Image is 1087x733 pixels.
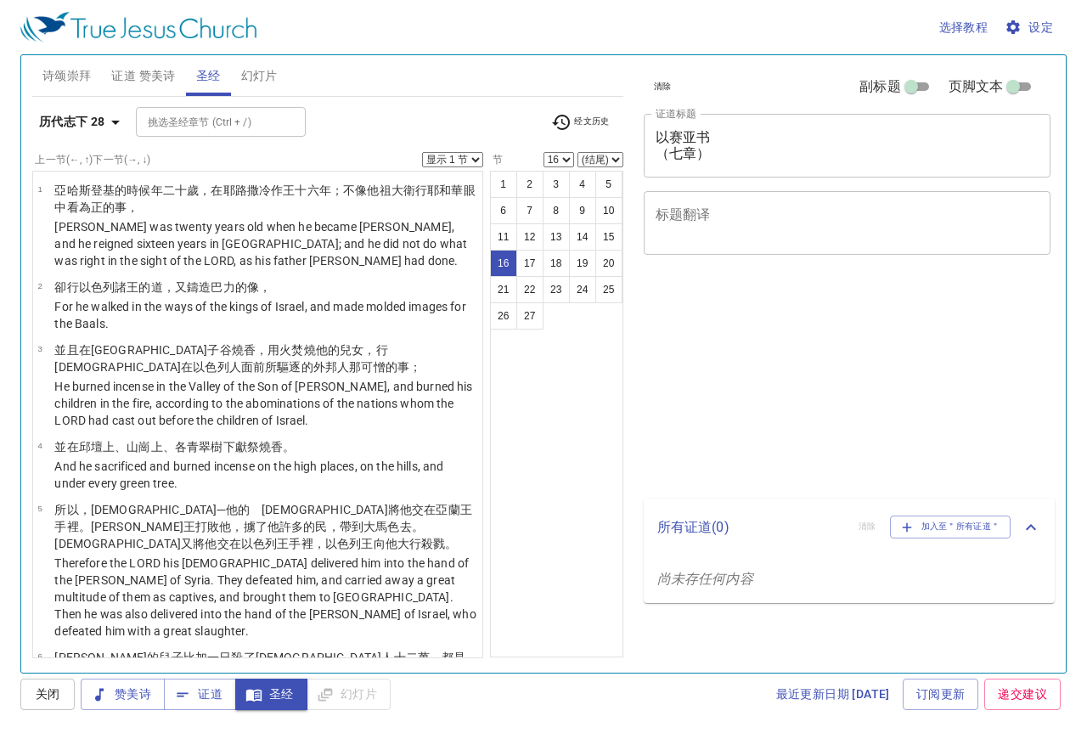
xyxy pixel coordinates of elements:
p: 亞哈斯 [54,182,477,216]
wh1389: 上、各青翠 [151,440,296,454]
wh3027: 。[PERSON_NAME]王打敗 [54,520,457,550]
button: 设定 [1001,12,1060,43]
button: 圣经 [235,679,307,710]
span: 3 [37,344,42,353]
wh4347: 。 [445,537,457,550]
button: 19 [569,250,596,277]
button: 关闭 [20,679,75,710]
span: 证道 [177,684,222,705]
span: 递交建议 [998,684,1047,705]
p: Therefore the LORD his [DEMOGRAPHIC_DATA] delivered him into the hand of the [PERSON_NAME] of Syr... [54,555,477,640]
div: 所有证道(0)清除加入至＂所有证道＂ [644,499,1056,555]
wh3478: 王向他大 [361,537,457,550]
span: 圣经 [196,65,221,87]
wh6242: 歲 [54,183,475,214]
button: 1 [490,171,517,198]
wh3027: ，以色列 [313,537,458,550]
span: 选择教程 [939,17,988,38]
wh5414: 以色列 [241,537,458,550]
button: 11 [490,223,517,251]
wh3423: 的外邦人 [301,360,422,374]
wh1121: 面前 [241,360,421,374]
label: 上一节 (←, ↑) 下一节 (→, ↓) [35,155,150,165]
p: 卻行 [54,279,477,296]
p: 並在邱壇 [54,438,477,455]
wh4428: 手裡 [54,520,457,550]
button: 12 [516,223,543,251]
button: 25 [595,276,622,303]
span: 5 [37,504,42,513]
wh3478: 王 [277,537,457,550]
button: 历代志下 28 [32,106,132,138]
wh6440: 所驅逐 [265,360,421,374]
button: 22 [516,276,543,303]
wh1168: 的像 [235,280,271,294]
a: 最近更新日期 [DATE] [769,679,897,710]
p: He burned incense in the Valley of the Son of [PERSON_NAME], and burned his children in the fire,... [54,378,477,429]
wh4428: 的道 [138,280,271,294]
wh4427: 的時候年二十 [54,183,475,214]
wh5414: 亞蘭 [54,503,471,550]
wh7488: 樹 [211,440,295,454]
span: 订阅更新 [916,684,966,705]
span: 6 [37,651,42,661]
span: 最近更新日期 [DATE] [776,684,890,705]
wh3477: 的事， [103,200,138,214]
wh2076: 燒香 [259,440,295,454]
button: 4 [569,171,596,198]
wh430: 將他交在 [54,503,471,550]
span: 1 [37,184,42,194]
wh5869: 看為正 [67,200,139,214]
span: 副标题 [859,76,900,97]
span: 设定 [1008,17,1053,38]
p: [PERSON_NAME] was twenty years old when he became [PERSON_NAME], and he reigned sixteen years in ... [54,218,477,269]
button: 选择教程 [932,12,995,43]
wh6999: 。 [283,440,295,454]
wh6213: 巴力 [211,280,271,294]
p: 並且在[GEOGRAPHIC_DATA] [54,341,477,375]
wh430: 又將他交在 [181,537,458,550]
button: 2 [516,171,543,198]
span: 圣经 [249,684,294,705]
button: 21 [490,276,517,303]
wh1419: 行殺戮 [409,537,458,550]
button: 20 [595,250,622,277]
wh4541: ， [259,280,271,294]
p: For he walked in the ways of the kings of Israel, and made molded images for the Baals. [54,298,477,332]
wh1870: ，又鑄造 [163,280,271,294]
wh2026: [DEMOGRAPHIC_DATA]人 [54,651,465,681]
wh3478: 人 [229,360,421,374]
p: And he sacrificed and burned incense on the high places, on the hills, and under every green tree. [54,458,477,492]
wh8441: ； [409,360,421,374]
button: 9 [569,197,596,224]
wh3068: ─他的 [DEMOGRAPHIC_DATA] [54,503,471,550]
a: 订阅更新 [903,679,979,710]
button: 3 [543,171,570,198]
button: 15 [595,223,622,251]
wh1116: 上、山崗 [103,440,295,454]
button: 经文历史 [541,110,620,135]
span: 诗颂崇拜 [42,65,92,87]
span: 赞美诗 [94,684,151,705]
wh1121: 比加 [54,651,465,681]
p: [PERSON_NAME] [54,649,477,683]
button: 7 [516,197,543,224]
button: 13 [543,223,570,251]
wh1121: 谷 [54,343,421,374]
wh8141: ，在耶路撒冷 [54,183,475,214]
button: 6 [490,197,517,224]
span: 证道 赞美诗 [111,65,175,87]
wh1516: 燒香 [54,343,421,374]
span: 加入至＂所有证道＂ [901,519,1000,534]
wh3478: 諸王 [115,280,271,294]
wh271: 登基 [54,183,475,214]
button: 5 [595,171,622,198]
button: 加入至＂所有证道＂ [890,516,1011,538]
input: Type Bible Reference [141,112,273,132]
a: 递交建议 [984,679,1061,710]
button: 27 [516,302,543,330]
button: 10 [595,197,622,224]
wh3068: 在以色列 [181,360,421,374]
p: 所有证道 ( 0 ) [657,517,845,538]
button: 14 [569,223,596,251]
